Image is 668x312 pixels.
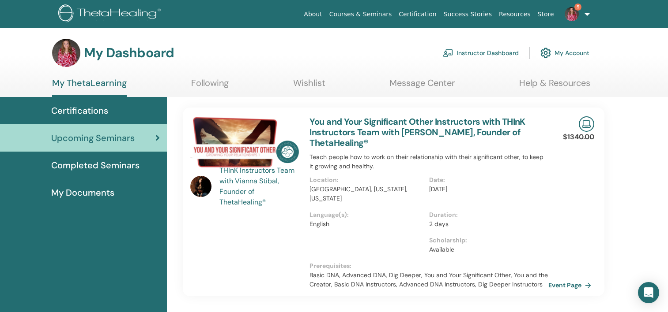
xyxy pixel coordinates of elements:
[495,6,534,22] a: Resources
[309,271,548,289] p: Basic DNA, Advanced DNA, Dig Deeper, You and Your Significant Other, You and the Creator, Basic D...
[574,4,581,11] span: 5
[190,116,299,168] img: You and Your Significant Other Instructors
[52,39,80,67] img: default.jpg
[563,132,594,142] p: $1340.00
[300,6,325,22] a: About
[309,261,548,271] p: Prerequisites :
[534,6,558,22] a: Store
[540,43,589,63] a: My Account
[429,245,543,254] p: Available
[389,78,455,95] a: Message Center
[84,45,174,61] h3: My Dashboard
[429,175,543,185] p: Date :
[309,185,423,203] p: [GEOGRAPHIC_DATA], [US_STATE], [US_STATE]
[429,236,543,245] p: Scholarship :
[326,6,396,22] a: Courses & Seminars
[191,78,229,95] a: Following
[58,4,164,24] img: logo.png
[519,78,590,95] a: Help & Resources
[429,210,543,219] p: Duration :
[51,159,140,172] span: Completed Seminars
[548,279,595,292] a: Event Page
[51,186,114,199] span: My Documents
[579,116,594,132] img: Live Online Seminar
[309,210,423,219] p: Language(s) :
[309,116,525,149] a: You and Your Significant Other Instructors with THInK Instructors Team with [PERSON_NAME], Founde...
[443,49,453,57] img: chalkboard-teacher.svg
[429,185,543,194] p: [DATE]
[293,78,325,95] a: Wishlist
[443,43,519,63] a: Instructor Dashboard
[190,176,211,197] img: default.jpg
[309,219,423,229] p: English
[51,104,108,117] span: Certifications
[565,7,579,21] img: default.jpg
[440,6,495,22] a: Success Stories
[309,152,548,171] p: Teach people how to work on their relationship with their significant other, to keep it growing a...
[638,282,659,303] div: Open Intercom Messenger
[540,45,551,60] img: cog.svg
[429,219,543,229] p: 2 days
[51,131,135,145] span: Upcoming Seminars
[395,6,440,22] a: Certification
[309,175,423,185] p: Location :
[219,165,301,208] a: THInK Instructors Team with Vianna Stibal, Founder of ThetaHealing®
[52,78,127,97] a: My ThetaLearning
